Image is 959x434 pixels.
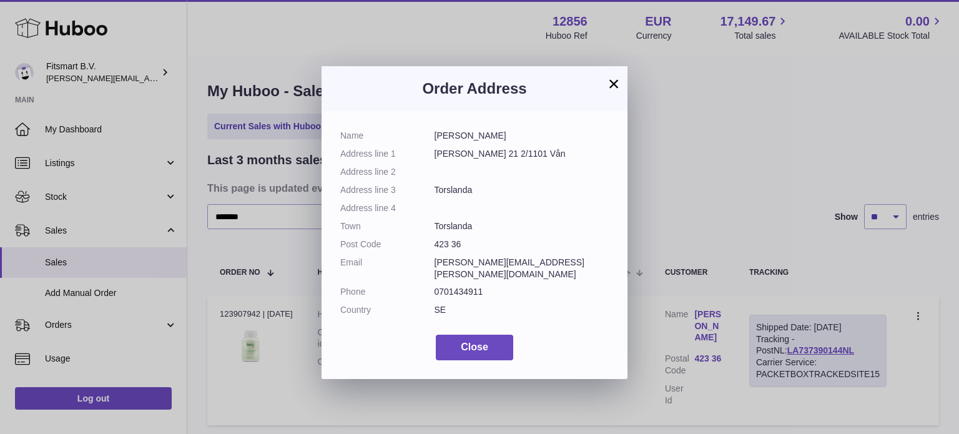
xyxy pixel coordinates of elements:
dt: Email [340,257,435,280]
button: × [606,76,621,91]
dt: Post Code [340,239,435,250]
dt: Country [340,304,435,316]
span: Close [461,342,488,352]
dd: SE [435,304,609,316]
dt: Phone [340,286,435,298]
dd: [PERSON_NAME] [435,130,609,142]
dt: Town [340,220,435,232]
dt: Address line 1 [340,148,435,160]
button: Close [436,335,513,360]
dt: Name [340,130,435,142]
dt: Address line 4 [340,202,435,214]
dd: Torslanda [435,220,609,232]
dd: 423 36 [435,239,609,250]
dt: Address line 3 [340,184,435,196]
h3: Order Address [340,79,609,99]
dd: [PERSON_NAME] 21 2/1101 Vån [435,148,609,160]
dd: Torslanda [435,184,609,196]
dt: Address line 2 [340,166,435,178]
dd: 0701434911 [435,286,609,298]
dd: [PERSON_NAME][EMAIL_ADDRESS][PERSON_NAME][DOMAIN_NAME] [435,257,609,280]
